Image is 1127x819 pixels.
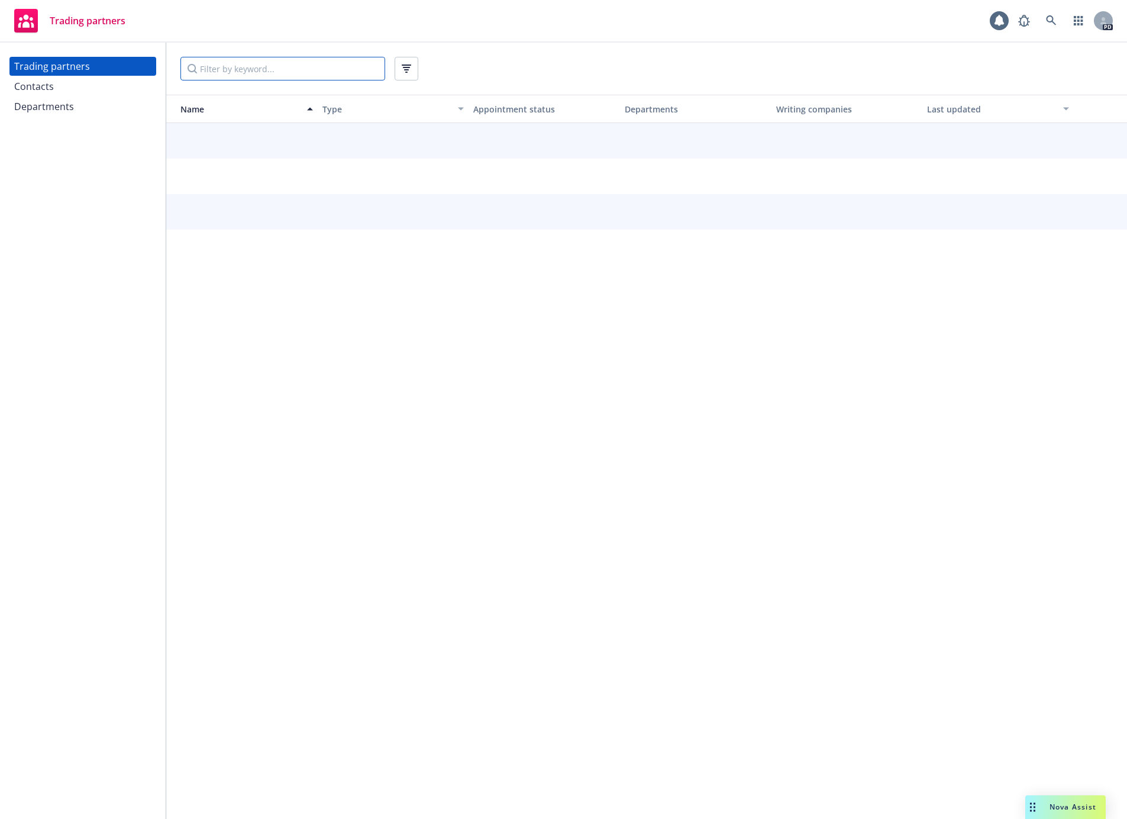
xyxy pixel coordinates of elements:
[318,95,469,123] button: Type
[620,95,771,123] button: Departments
[922,95,1074,123] button: Last updated
[171,103,300,115] div: Name
[927,103,1056,115] div: Last updated
[50,16,125,25] span: Trading partners
[14,97,74,116] div: Departments
[180,57,385,80] input: Filter by keyword...
[9,77,156,96] a: Contacts
[14,77,54,96] div: Contacts
[1012,9,1036,33] a: Report a Bug
[9,57,156,76] a: Trading partners
[1067,9,1090,33] a: Switch app
[166,95,318,123] button: Name
[1050,802,1096,812] span: Nova Assist
[473,103,615,115] div: Appointment status
[625,103,767,115] div: Departments
[1039,9,1063,33] a: Search
[776,103,918,115] div: Writing companies
[9,97,156,116] a: Departments
[1025,795,1106,819] button: Nova Assist
[14,57,90,76] div: Trading partners
[469,95,620,123] button: Appointment status
[1025,795,1040,819] div: Drag to move
[771,95,923,123] button: Writing companies
[322,103,451,115] div: Type
[9,4,130,37] a: Trading partners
